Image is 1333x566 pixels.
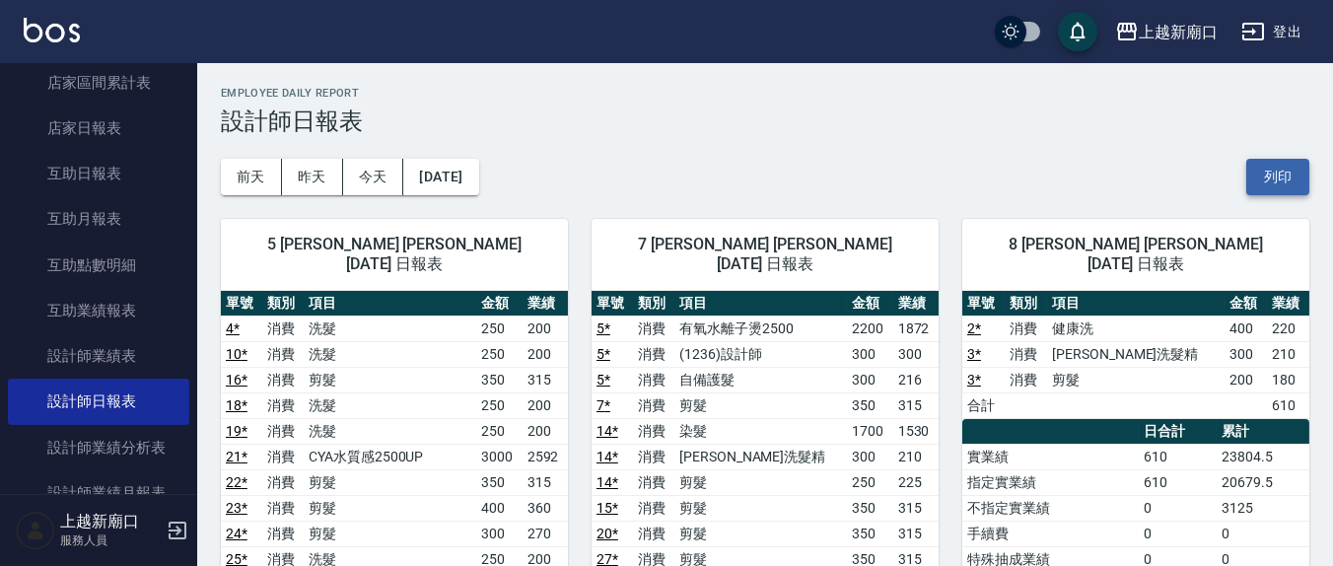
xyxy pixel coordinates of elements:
td: 23804.5 [1217,444,1309,469]
td: 200 [523,392,568,418]
h2: Employee Daily Report [221,87,1309,100]
td: 消費 [633,418,674,444]
td: 洗髮 [304,392,476,418]
td: 350 [847,392,892,418]
td: 3000 [476,444,522,469]
td: 250 [476,316,522,341]
td: 自備護髮 [674,367,847,392]
td: 610 [1267,392,1309,418]
td: 0 [1139,495,1217,521]
td: 健康洗 [1047,316,1225,341]
th: 金額 [476,291,522,317]
td: 有氧水離子燙2500 [674,316,847,341]
td: 消費 [262,418,304,444]
td: 220 [1267,316,1309,341]
td: 消費 [633,444,674,469]
td: 洗髮 [304,341,476,367]
img: Person [16,511,55,550]
a: 設計師日報表 [8,379,189,424]
a: 互助點數明細 [8,243,189,288]
a: 設計師業績分析表 [8,425,189,470]
td: 實業績 [962,444,1139,469]
td: 剪髮 [304,495,476,521]
td: 210 [1267,341,1309,367]
td: 洗髮 [304,316,476,341]
td: 350 [476,469,522,495]
td: 剪髮 [674,495,847,521]
button: 登出 [1233,14,1309,50]
table: a dense table [962,291,1309,419]
td: 0 [1139,521,1217,546]
th: 業績 [893,291,939,317]
button: 上越新廟口 [1107,12,1226,52]
h3: 設計師日報表 [221,107,1309,135]
td: 360 [523,495,568,521]
td: 消費 [633,469,674,495]
td: 消費 [633,521,674,546]
button: [DATE] [403,159,478,195]
td: 210 [893,444,939,469]
th: 單號 [221,291,262,317]
td: 315 [523,367,568,392]
a: 互助業績報表 [8,288,189,333]
td: 消費 [262,469,304,495]
td: 合計 [962,392,1005,418]
button: save [1058,12,1097,51]
td: [PERSON_NAME]洗髮精 [674,444,847,469]
a: 設計師業績月報表 [8,470,189,516]
td: 消費 [633,316,674,341]
td: 消費 [633,392,674,418]
td: 消費 [262,341,304,367]
td: 1530 [893,418,939,444]
td: 消費 [633,367,674,392]
td: 300 [847,341,892,367]
td: 250 [476,418,522,444]
td: 2592 [523,444,568,469]
td: 消費 [1005,316,1047,341]
td: 洗髮 [304,418,476,444]
td: 消費 [1005,341,1047,367]
td: 610 [1139,469,1217,495]
th: 金額 [1225,291,1267,317]
td: 消費 [262,444,304,469]
td: 200 [523,418,568,444]
button: 今天 [343,159,404,195]
th: 類別 [1005,291,1047,317]
td: 消費 [262,367,304,392]
td: 250 [847,469,892,495]
td: 200 [523,316,568,341]
p: 服務人員 [60,531,161,549]
td: 270 [523,521,568,546]
td: 剪髮 [1047,367,1225,392]
td: 300 [847,444,892,469]
button: 前天 [221,159,282,195]
td: 消費 [633,495,674,521]
th: 類別 [633,291,674,317]
td: 300 [847,367,892,392]
td: 200 [523,341,568,367]
div: 上越新廟口 [1139,20,1218,44]
td: 250 [476,341,522,367]
a: 互助日報表 [8,151,189,196]
td: 315 [523,469,568,495]
td: [PERSON_NAME]洗髮精 [1047,341,1225,367]
td: 300 [1225,341,1267,367]
td: 消費 [1005,367,1047,392]
th: 單號 [592,291,633,317]
button: 列印 [1246,159,1309,195]
td: 消費 [262,495,304,521]
th: 項目 [674,291,847,317]
td: 180 [1267,367,1309,392]
th: 日合計 [1139,419,1217,445]
h5: 上越新廟口 [60,512,161,531]
td: 消費 [262,316,304,341]
td: 指定實業績 [962,469,1139,495]
td: 315 [893,392,939,418]
td: 350 [476,367,522,392]
img: Logo [24,18,80,42]
a: 互助月報表 [8,196,189,242]
td: 剪髮 [674,469,847,495]
span: 5 [PERSON_NAME] [PERSON_NAME] [DATE] 日報表 [245,235,544,274]
span: 7 [PERSON_NAME] [PERSON_NAME] [DATE] 日報表 [615,235,915,274]
td: 手續費 [962,521,1139,546]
